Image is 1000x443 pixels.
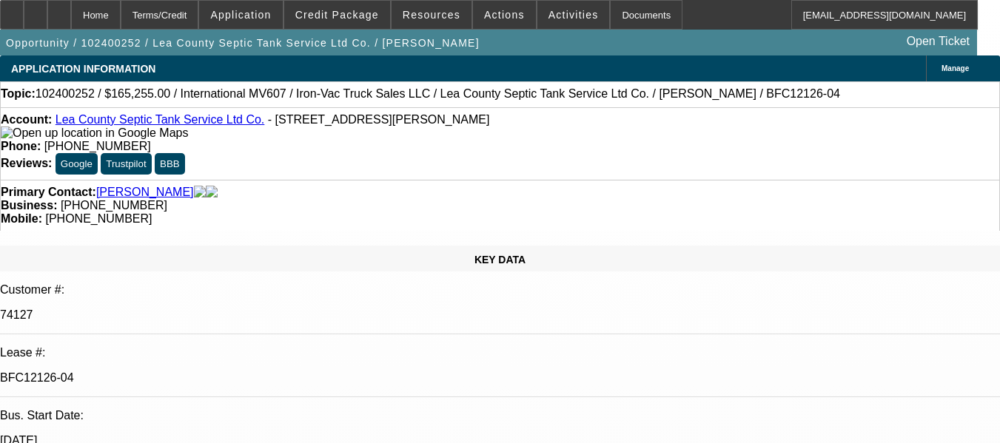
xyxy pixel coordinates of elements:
a: Open Ticket [901,29,976,54]
button: Credit Package [284,1,390,29]
span: Credit Package [295,9,379,21]
span: - [STREET_ADDRESS][PERSON_NAME] [268,113,490,126]
span: [PHONE_NUMBER] [44,140,151,152]
span: Opportunity / 102400252 / Lea County Septic Tank Service Ltd Co. / [PERSON_NAME] [6,37,480,49]
a: [PERSON_NAME] [96,186,194,199]
strong: Mobile: [1,212,42,225]
strong: Account: [1,113,52,126]
strong: Phone: [1,140,41,152]
span: Resources [403,9,460,21]
button: BBB [155,153,185,175]
span: Actions [484,9,525,21]
strong: Reviews: [1,157,52,169]
span: Manage [942,64,969,72]
span: [PHONE_NUMBER] [45,212,152,225]
button: Application [199,1,282,29]
button: Activities [537,1,610,29]
button: Trustpilot [101,153,151,175]
strong: Business: [1,199,57,212]
button: Resources [392,1,472,29]
img: linkedin-icon.png [206,186,218,199]
span: 102400252 / $165,255.00 / International MV607 / Iron-Vac Truck Sales LLC / Lea County Septic Tank... [36,87,840,101]
button: Actions [473,1,536,29]
span: APPLICATION INFORMATION [11,63,155,75]
span: KEY DATA [474,254,526,266]
img: facebook-icon.png [194,186,206,199]
button: Google [56,153,98,175]
img: Open up location in Google Maps [1,126,188,140]
a: Lea County Septic Tank Service Ltd Co. [56,113,265,126]
span: Application [210,9,271,21]
strong: Primary Contact: [1,186,96,199]
span: [PHONE_NUMBER] [61,199,167,212]
strong: Topic: [1,87,36,101]
span: Activities [548,9,599,21]
a: View Google Maps [1,126,188,139]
